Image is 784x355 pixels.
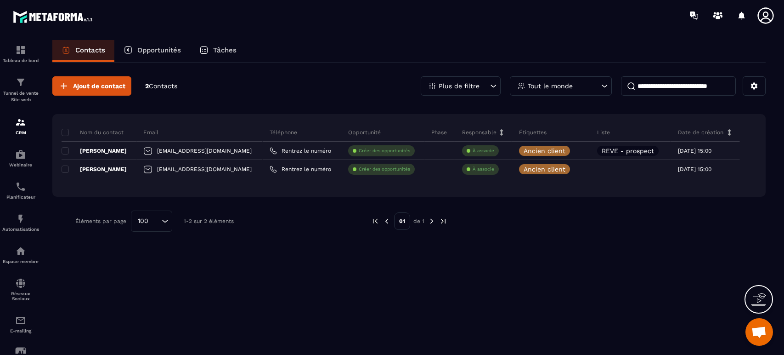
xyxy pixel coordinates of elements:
img: next [428,217,436,225]
p: de 1 [413,218,424,225]
p: Nom du contact [62,129,124,136]
p: 01 [394,212,410,230]
p: [PERSON_NAME] [62,166,127,173]
p: Contacts [75,46,105,54]
img: formation [15,77,26,88]
div: Search for option [131,211,172,232]
img: automations [15,246,26,257]
p: Créer des opportunités [359,166,410,172]
p: [DATE] 15:00 [678,166,711,172]
p: [DATE] 15:00 [678,148,711,154]
a: formationformationTableau de bord [2,38,39,70]
button: Ajout de contact [52,76,131,96]
p: 1-2 sur 2 éléments [184,218,234,224]
p: À associe [473,166,494,172]
p: E-mailing [2,328,39,333]
a: automationsautomationsEspace membre [2,239,39,271]
div: Ouvrir le chat [745,318,773,346]
p: Phase [431,129,447,136]
p: Date de création [678,129,723,136]
a: Opportunités [114,40,190,62]
img: logo [13,8,96,25]
p: Webinaire [2,162,39,167]
a: automationsautomationsAutomatisations [2,206,39,239]
a: formationformationCRM [2,110,39,142]
p: CRM [2,130,39,135]
p: REVE - prospect [602,148,654,154]
img: prev [371,217,379,225]
img: scheduler [15,181,26,192]
p: Liste [597,129,610,136]
p: Tunnel de vente Site web [2,90,39,103]
span: 100 [135,216,152,226]
img: next [439,217,447,225]
p: Email [143,129,158,136]
p: Opportunités [137,46,181,54]
p: Ancien client [524,166,565,172]
img: automations [15,149,26,160]
p: Automatisations [2,227,39,232]
img: prev [383,217,391,225]
a: schedulerschedulerPlanificateur [2,174,39,206]
p: Espace membre [2,259,39,264]
p: Plus de filtre [439,83,479,89]
img: automations [15,213,26,224]
img: social-network [15,278,26,289]
p: Réseaux Sociaux [2,291,39,301]
input: Search for option [152,216,159,226]
p: Téléphone [270,129,297,136]
a: social-networksocial-networkRéseaux Sociaux [2,271,39,308]
p: [PERSON_NAME] [62,147,127,155]
a: formationformationTunnel de vente Site web [2,70,39,110]
a: emailemailE-mailing [2,308,39,340]
span: Ajout de contact [73,81,125,91]
p: Tableau de bord [2,58,39,63]
p: Tout le monde [528,83,573,89]
p: Ancien client [524,148,565,154]
img: email [15,315,26,326]
a: Tâches [190,40,246,62]
a: Contacts [52,40,114,62]
p: Opportunité [348,129,381,136]
a: automationsautomationsWebinaire [2,142,39,174]
span: Contacts [149,82,177,90]
p: Tâches [213,46,237,54]
img: formation [15,45,26,56]
p: Responsable [462,129,496,136]
p: À associe [473,148,494,154]
p: Éléments par page [75,218,126,224]
p: Planificateur [2,195,39,200]
p: Étiquettes [519,129,547,136]
img: formation [15,117,26,128]
p: 2 [145,82,177,91]
p: Créer des opportunités [359,148,410,154]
